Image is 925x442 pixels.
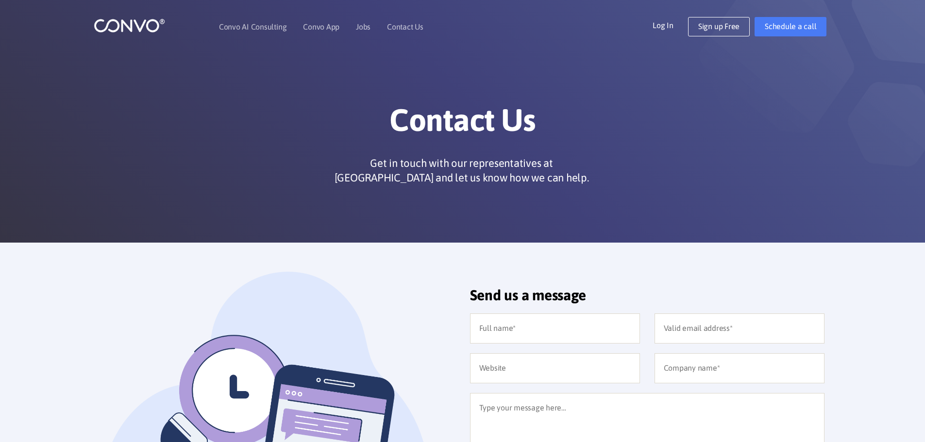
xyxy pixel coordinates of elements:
h2: Send us a message [470,286,824,311]
a: Sign up Free [688,17,750,36]
input: Company name* [655,353,824,383]
img: logo_1.png [94,18,165,33]
a: Convo App [303,23,339,31]
a: Log In [653,17,688,33]
a: Convo AI Consulting [219,23,286,31]
input: Valid email address* [655,313,824,344]
h1: Contact Us [193,101,732,146]
a: Contact Us [387,23,423,31]
input: Website [470,353,640,383]
a: Jobs [356,23,370,31]
p: Get in touch with our representatives at [GEOGRAPHIC_DATA] and let us know how we can help. [331,156,593,185]
input: Full name* [470,313,640,344]
a: Schedule a call [755,17,826,36]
